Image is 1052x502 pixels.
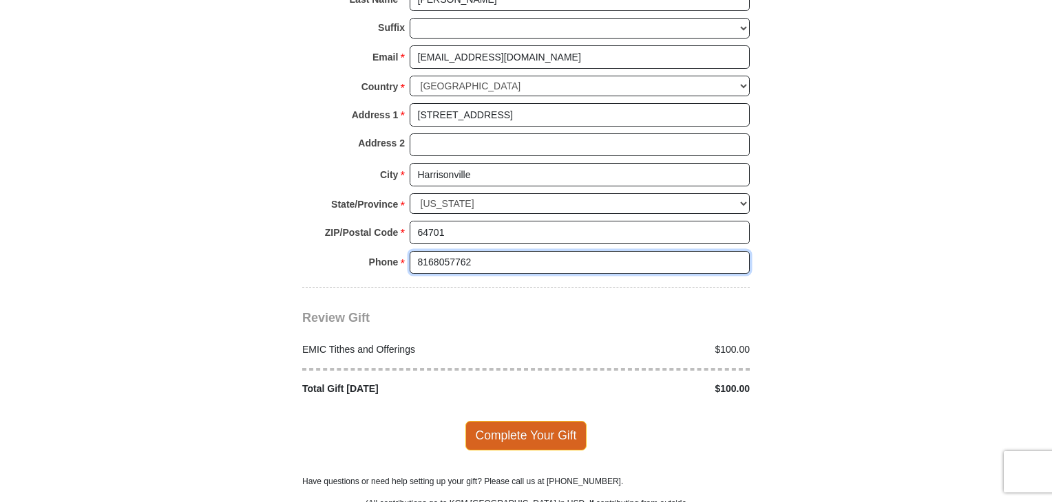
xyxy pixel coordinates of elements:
strong: Address 1 [352,105,399,124]
p: Have questions or need help setting up your gift? Please call us at [PHONE_NUMBER]. [302,475,750,488]
strong: Email [372,47,398,67]
strong: Address 2 [358,133,405,153]
div: Total Gift [DATE] [295,382,527,396]
div: EMIC Tithes and Offerings [295,342,527,357]
strong: Phone [369,252,399,272]
strong: Country [361,77,399,96]
strong: Suffix [378,18,405,37]
strong: State/Province [331,195,398,214]
div: $100.00 [526,382,757,396]
span: Review Gift [302,311,370,325]
span: Complete Your Gift [465,421,587,450]
div: $100.00 [526,342,757,357]
strong: City [380,165,398,184]
strong: ZIP/Postal Code [325,223,399,242]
